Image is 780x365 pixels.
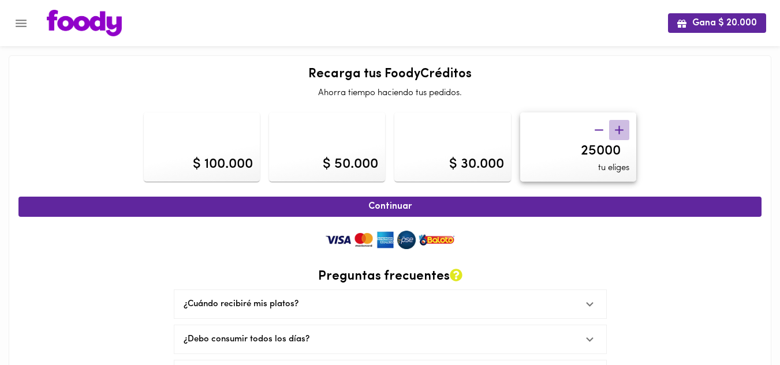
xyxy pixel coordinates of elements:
span: tu eliges [598,162,629,174]
div: ¿Debo consumir todos los días? [184,333,576,345]
h2: Recarga tus FoodyCréditos [18,67,762,81]
button: Gana $ 20.000 [668,13,766,32]
div: $ 30.000 [449,155,504,174]
div: $ 100.000 [193,155,253,174]
button: Menu [7,9,35,37]
button: Continuar [18,197,762,217]
div: ¿Cuándo recibiré mis platos? [174,290,606,318]
img: medios-de-pago.png [321,228,460,251]
div: ¿Cuándo recibiré mis platos? [184,298,576,310]
div: ¿Debo consumir todos los días? [174,325,606,353]
input: $ 0 [527,143,629,160]
p: Ahorra tiempo haciendo tus pedidos. [18,87,762,99]
div: $ 50.000 [323,155,378,174]
span: Continuar [31,201,749,212]
img: logo.png [47,10,122,36]
iframe: Messagebird Livechat Widget [713,298,768,353]
span: Gana $ 20.000 [677,18,757,29]
h2: Preguntas frecuentes [174,269,607,284]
